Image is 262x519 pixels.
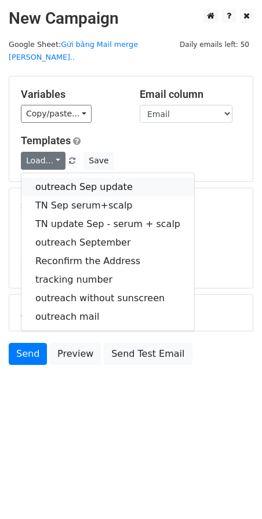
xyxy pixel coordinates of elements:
span: Daily emails left: 50 [176,38,253,51]
h2: New Campaign [9,9,253,28]
a: Preview [50,343,101,365]
a: outreach mail [21,308,194,326]
a: outreach September [21,233,194,252]
a: Send [9,343,47,365]
h5: Variables [21,88,122,101]
small: Google Sheet: [9,40,138,62]
a: TN update Sep - serum + scalp [21,215,194,233]
a: tracking number [21,271,194,289]
button: Save [83,152,114,170]
a: Send Test Email [104,343,192,365]
a: TN Sep serum+scalp [21,196,194,215]
a: Templates [21,134,71,147]
a: Daily emails left: 50 [176,40,253,49]
a: Load... [21,152,65,170]
a: Gửi bằng Mail merge [PERSON_NAME].. [9,40,138,62]
a: outreach without sunscreen [21,289,194,308]
a: Copy/paste... [21,105,92,123]
iframe: Chat Widget [204,463,262,519]
a: outreach Sep update [21,178,194,196]
a: Reconfirm the Address [21,252,194,271]
h5: Email column [140,88,241,101]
